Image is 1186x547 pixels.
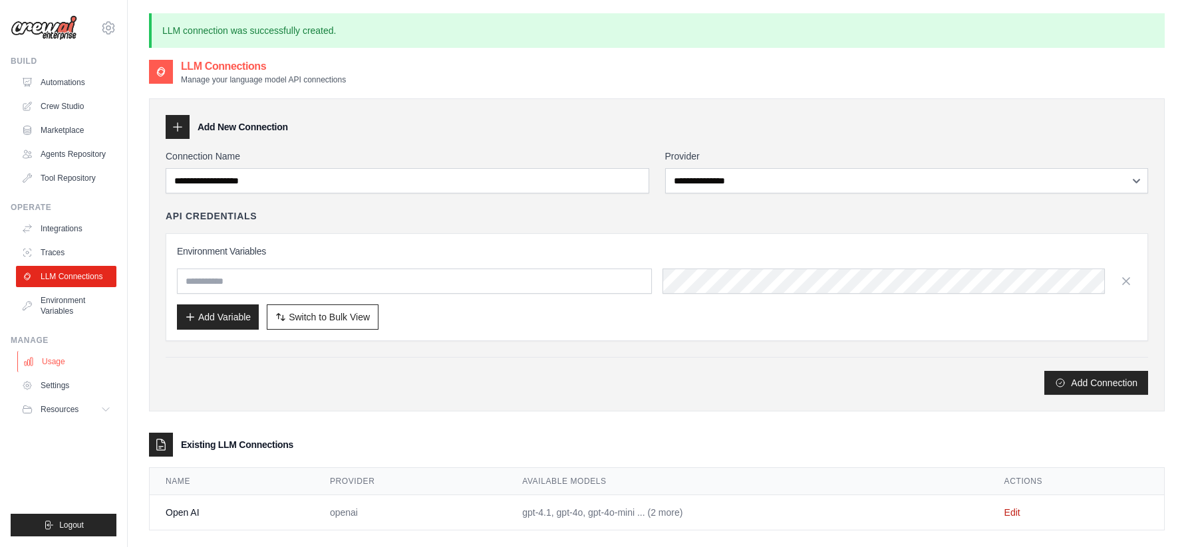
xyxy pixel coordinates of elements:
[11,56,116,66] div: Build
[506,495,988,530] td: gpt-4.1, gpt-4o, gpt-4o-mini ... (2 more)
[506,468,988,495] th: Available Models
[181,438,293,451] h3: Existing LLM Connections
[16,266,116,287] a: LLM Connections
[16,72,116,93] a: Automations
[198,120,288,134] h3: Add New Connection
[314,495,506,530] td: openai
[150,495,314,530] td: Open AI
[1004,507,1020,518] a: Edit
[665,150,1149,163] label: Provider
[16,144,116,165] a: Agents Repository
[11,335,116,346] div: Manage
[988,468,1164,495] th: Actions
[181,74,346,85] p: Manage your language model API connections
[16,290,116,322] a: Environment Variables
[16,167,116,189] a: Tool Repository
[59,520,84,530] span: Logout
[16,399,116,420] button: Resources
[11,514,116,536] button: Logout
[16,375,116,396] a: Settings
[289,310,370,324] span: Switch to Bulk View
[11,15,77,41] img: Logo
[177,304,259,330] button: Add Variable
[16,120,116,141] a: Marketplace
[16,242,116,263] a: Traces
[181,58,346,74] h2: LLM Connections
[11,202,116,213] div: Operate
[267,304,378,330] button: Switch to Bulk View
[149,13,1165,48] p: LLM connection was successfully created.
[17,351,118,372] a: Usage
[314,468,506,495] th: Provider
[1044,371,1148,395] button: Add Connection
[177,245,1137,258] h3: Environment Variables
[166,150,649,163] label: Connection Name
[16,96,116,117] a: Crew Studio
[166,209,257,223] h4: API Credentials
[150,468,314,495] th: Name
[41,404,78,415] span: Resources
[16,218,116,239] a: Integrations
